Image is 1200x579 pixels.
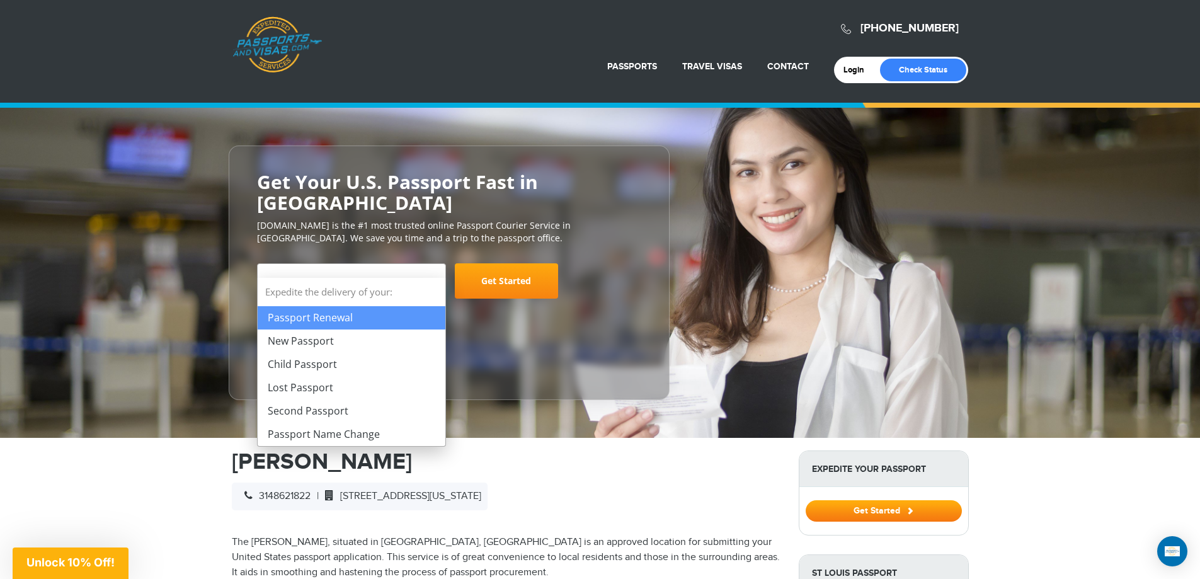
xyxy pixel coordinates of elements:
[806,500,962,522] button: Get Started
[232,16,322,73] a: Passports & [DOMAIN_NAME]
[455,263,558,299] a: Get Started
[238,490,311,502] span: 3148621822
[806,505,962,515] a: Get Started
[257,305,641,318] span: Starting at $199 + government fees
[232,483,488,510] div: |
[1157,536,1187,566] div: Open Intercom Messenger
[258,330,445,353] li: New Passport
[607,61,657,72] a: Passports
[880,59,966,81] a: Check Status
[257,263,446,299] span: Select Your Service
[860,21,959,35] a: [PHONE_NUMBER]
[682,61,742,72] a: Travel Visas
[267,268,433,304] span: Select Your Service
[799,451,968,487] strong: Expedite Your Passport
[843,65,873,75] a: Login
[258,353,445,376] li: Child Passport
[258,278,445,446] li: Expedite the delivery of your:
[258,278,445,306] strong: Expedite the delivery of your:
[232,450,780,473] h1: [PERSON_NAME]
[319,490,481,502] span: [STREET_ADDRESS][US_STATE]
[257,171,641,213] h2: Get Your U.S. Passport Fast in [GEOGRAPHIC_DATA]
[257,219,641,244] p: [DOMAIN_NAME] is the #1 most trusted online Passport Courier Service in [GEOGRAPHIC_DATA]. We sav...
[13,547,129,579] div: Unlock 10% Off!
[258,423,445,446] li: Passport Name Change
[258,306,445,330] li: Passport Renewal
[26,556,115,569] span: Unlock 10% Off!
[258,399,445,423] li: Second Passport
[767,61,809,72] a: Contact
[267,275,368,289] span: Select Your Service
[258,376,445,399] li: Lost Passport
